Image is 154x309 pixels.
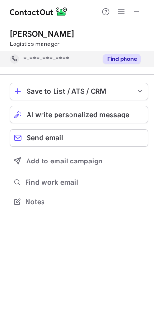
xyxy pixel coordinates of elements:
button: save-profile-one-click [10,83,148,100]
span: AI write personalized message [27,111,129,118]
img: ContactOut v5.3.10 [10,6,68,17]
div: [PERSON_NAME] [10,29,74,39]
button: Send email [10,129,148,147]
button: Add to email campaign [10,152,148,170]
button: AI write personalized message [10,106,148,123]
span: Notes [25,197,144,206]
span: Send email [27,134,63,142]
div: Save to List / ATS / CRM [27,88,131,95]
span: Add to email campaign [26,157,103,165]
div: Logistics manager [10,40,148,48]
button: Find work email [10,176,148,189]
span: Find work email [25,178,144,187]
button: Notes [10,195,148,208]
button: Reveal Button [103,54,141,64]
